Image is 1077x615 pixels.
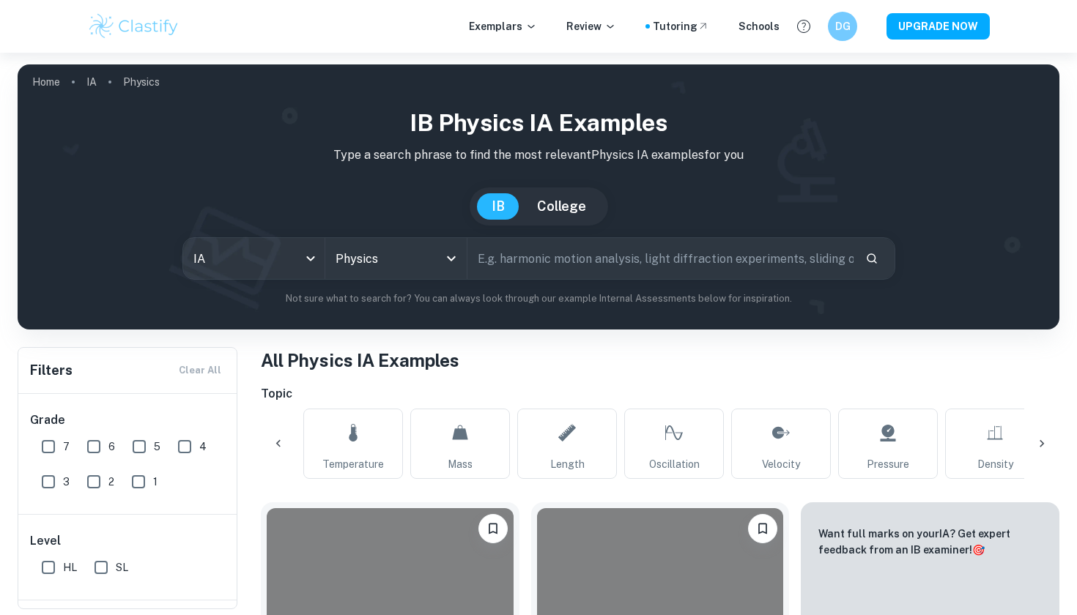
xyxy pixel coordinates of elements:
a: IA [86,72,97,92]
p: Want full marks on your IA ? Get expert feedback from an IB examiner! [818,526,1042,558]
button: IB [477,193,519,220]
span: HL [63,559,77,575]
a: Tutoring [653,18,709,34]
span: 3 [63,474,70,490]
div: IA [183,238,325,279]
p: Type a search phrase to find the most relevant Physics IA examples for you [29,146,1048,164]
h6: Grade [30,411,226,429]
button: Open [441,248,462,269]
span: Density [977,456,1013,472]
span: 1 [153,474,158,490]
span: 6 [108,439,115,455]
span: Pressure [867,456,909,472]
a: Schools [739,18,780,34]
button: Bookmark [748,514,777,543]
button: Search [859,246,884,271]
button: Bookmark [478,514,508,543]
span: SL [116,559,128,575]
a: Home [32,72,60,92]
button: Help and Feedback [791,14,816,39]
h1: All Physics IA Examples [261,347,1059,373]
input: E.g. harmonic motion analysis, light diffraction experiments, sliding objects down a ramp... [467,238,854,279]
button: DG [828,12,857,41]
button: College [522,193,601,220]
p: Physics [123,74,160,90]
h6: Filters [30,360,73,381]
span: 7 [63,439,70,455]
span: 5 [154,439,160,455]
span: Length [550,456,585,472]
span: Mass [448,456,473,472]
img: profile cover [18,64,1059,329]
button: UPGRADE NOW [887,13,990,40]
span: Oscillation [649,456,700,472]
p: Review [566,18,616,34]
span: Velocity [762,456,800,472]
h6: DG [834,18,851,34]
span: 🎯 [972,544,985,556]
span: Temperature [322,456,384,472]
span: 2 [108,474,114,490]
p: Exemplars [469,18,537,34]
h1: IB Physics IA examples [29,105,1048,141]
span: 4 [199,439,207,455]
h6: Topic [261,385,1059,403]
h6: Level [30,532,226,550]
p: Not sure what to search for? You can always look through our example Internal Assessments below f... [29,291,1048,306]
img: Clastify logo [87,12,180,41]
